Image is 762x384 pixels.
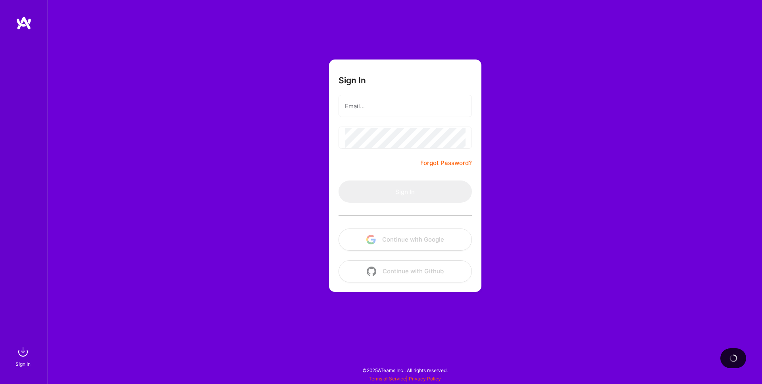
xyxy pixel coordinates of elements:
[339,228,472,251] button: Continue with Google
[729,354,737,362] img: loading
[369,376,406,382] a: Terms of Service
[369,376,441,382] span: |
[15,344,31,360] img: sign in
[367,267,376,276] img: icon
[48,360,762,380] div: © 2025 ATeams Inc., All rights reserved.
[366,235,376,244] img: icon
[17,344,31,368] a: sign inSign In
[339,75,366,85] h3: Sign In
[339,260,472,282] button: Continue with Github
[420,158,472,168] a: Forgot Password?
[409,376,441,382] a: Privacy Policy
[15,360,31,368] div: Sign In
[345,96,466,116] input: Email...
[339,180,472,203] button: Sign In
[16,16,32,30] img: logo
